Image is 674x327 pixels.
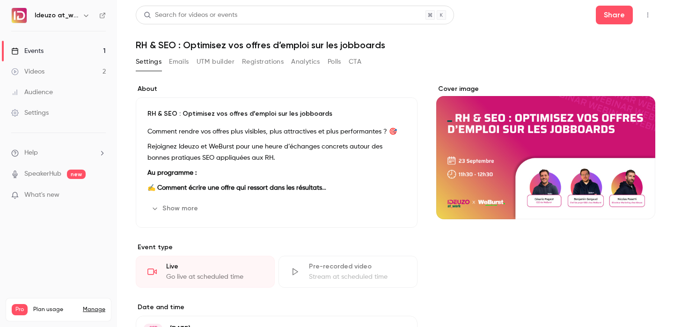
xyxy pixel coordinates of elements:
span: Help [24,148,38,158]
div: Search for videos or events [144,10,237,20]
div: Videos [11,67,44,76]
div: Pre-recorded videoStream at scheduled time [278,256,418,288]
button: Polls [328,54,341,69]
div: Settings [11,108,49,118]
p: Comment rendre vos offres plus visibles, plus attractives et plus performantes ? 🎯 [147,126,406,137]
button: Emails [169,54,189,69]
section: Cover image [436,84,655,219]
span: Plan usage [33,306,77,313]
p: Rejoignez Ideuzo et WeBurst pour une heure d’échanges concrets autour des bonnes pratiques SEO ap... [147,141,406,163]
div: Pre-recorded video [309,262,406,271]
button: Settings [136,54,161,69]
div: Go live at scheduled time [166,272,263,282]
div: LiveGo live at scheduled time [136,256,275,288]
div: Stream at scheduled time [309,272,406,282]
a: Manage [83,306,105,313]
span: What's new [24,190,59,200]
h1: RH & SEO : Optimisez vos offres d’emploi sur les jobboards [136,39,655,51]
a: SpeakerHub [24,169,61,179]
label: Date and time [136,303,418,312]
strong: ✍️ Comment écrire une offre qui ressort dans les résultats [147,185,326,191]
button: Analytics [291,54,320,69]
p: RH & SEO : Optimisez vos offres d’emploi sur les jobboards [147,109,406,119]
span: Pro [12,304,28,315]
span: new [67,170,86,179]
h6: Ideuzo at_work [35,11,79,20]
label: About [136,84,418,94]
label: Cover image [436,84,655,94]
iframe: Noticeable Trigger [95,191,106,200]
button: Share [596,6,633,24]
button: Show more [147,201,204,216]
img: Ideuzo at_work [12,8,27,23]
button: Registrations [242,54,284,69]
div: Audience [11,88,53,97]
button: CTA [349,54,361,69]
li: help-dropdown-opener [11,148,106,158]
p: Event type [136,243,418,252]
strong: Au programme : [147,170,197,176]
div: Live [166,262,263,271]
button: UTM builder [197,54,234,69]
div: Events [11,46,44,56]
